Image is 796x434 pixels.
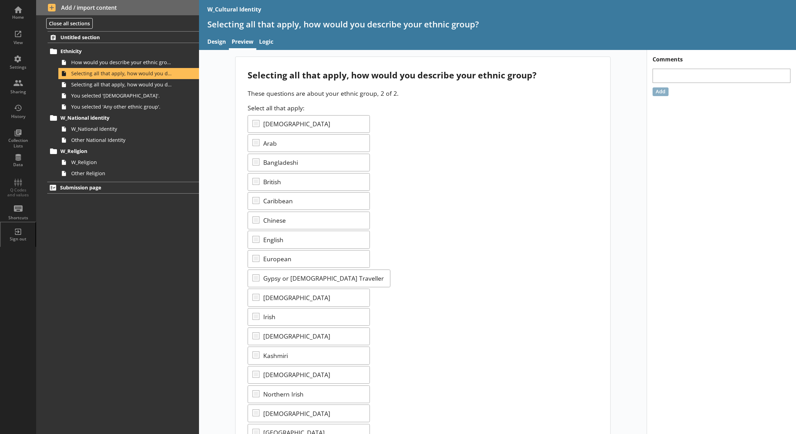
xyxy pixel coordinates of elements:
span: Submission page [60,184,170,191]
h1: Comments [647,50,796,63]
span: W_Religion [71,159,173,165]
div: Settings [6,65,30,70]
span: W_Religion [60,148,170,154]
a: Other National Identity [58,135,199,146]
a: Preview [229,35,256,50]
div: Shortcuts [6,215,30,221]
a: You selected '[DEMOGRAPHIC_DATA]'. [58,90,199,101]
li: W_National identityW_National IdentityOther National Identity [51,112,199,146]
a: Ethnicity [48,46,199,57]
span: Other National Identity [71,137,173,143]
span: Other Religion [71,170,173,177]
span: Selecting all that apply, how would you describe your ethnic group? [71,81,173,88]
span: You selected '[DEMOGRAPHIC_DATA]'. [71,92,173,99]
a: Other Religion [58,168,199,179]
span: Selecting all that apply, how would you describe your ethnic group? [71,70,173,77]
p: These questions are about your ethnic group, 2 of 2. [248,89,598,97]
div: History [6,114,30,119]
a: Logic [256,35,276,50]
li: Untitled sectionEthnicityHow would you describe your ethnic group?Selecting all that apply, how w... [36,31,199,179]
a: Selecting all that apply, how would you describe your ethnic group? [58,68,199,79]
a: How would you describe your ethnic group? [58,57,199,68]
a: Submission page [47,182,199,194]
a: W_Religion [48,146,199,157]
a: W_Religion [58,157,199,168]
div: Sharing [6,89,30,95]
li: EthnicityHow would you describe your ethnic group?Selecting all that apply, how would you describ... [51,46,199,112]
span: Ethnicity [60,48,170,54]
span: Add / import content [48,4,188,11]
div: Sign out [6,236,30,242]
div: W_Cultural Identity [207,6,261,13]
div: View [6,40,30,45]
li: W_ReligionW_ReligionOther Religion [51,146,199,179]
div: Data [6,162,30,168]
div: Home [6,15,30,20]
a: W_National identity [48,112,199,124]
span: W_National identity [60,114,170,121]
div: Selecting all that apply, how would you describe your ethnic group? [248,69,598,81]
span: How would you describe your ethnic group? [71,59,173,66]
div: Collection Lists [6,138,30,148]
a: Selecting all that apply, how would you describe your ethnic group? [58,79,199,90]
h1: Selecting all that apply, how would you describe your ethnic group? [207,19,788,29]
a: Untitled section [48,31,199,43]
a: W_National Identity [58,124,199,135]
a: You selected 'Any other ethnic group'. [58,101,199,112]
span: W_National Identity [71,126,173,132]
span: You selected 'Any other ethnic group'. [71,103,173,110]
span: Untitled section [60,34,170,41]
button: Close all sections [46,18,93,29]
a: Design [205,35,229,50]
